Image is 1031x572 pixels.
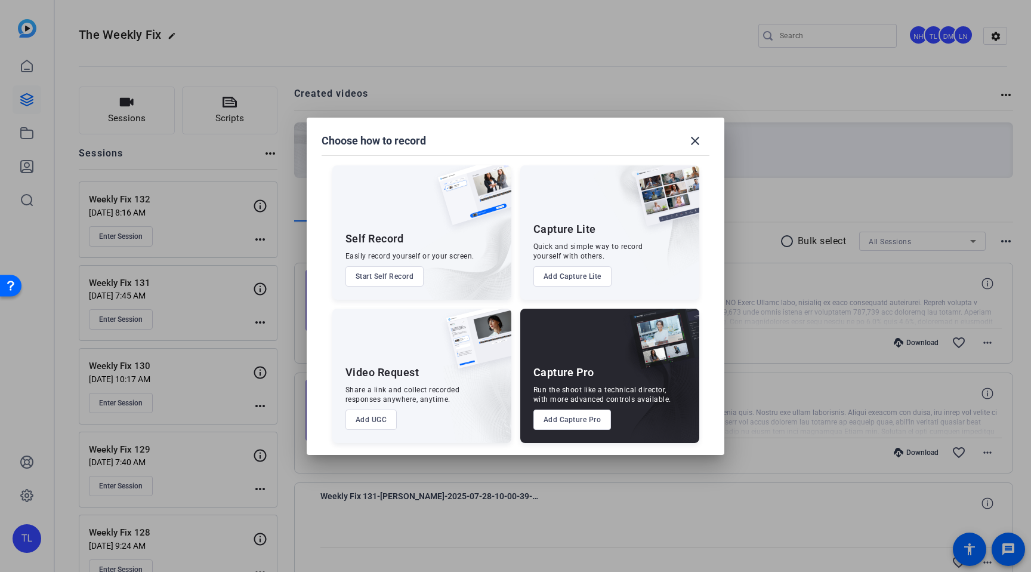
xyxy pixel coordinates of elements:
button: Start Self Record [345,266,424,287]
img: capture-pro.png [621,309,699,382]
h1: Choose how to record [322,134,426,148]
div: Capture Pro [533,365,594,380]
div: Share a link and collect recorded responses anywhere, anytime. [345,385,460,404]
div: Video Request [345,365,419,380]
img: embarkstudio-capture-lite.png [592,165,699,285]
img: embarkstudio-self-record.png [408,191,511,300]
img: capture-lite.png [625,165,699,238]
div: Easily record yourself or your screen. [345,251,474,261]
div: Self Record [345,232,404,246]
button: Add UGC [345,410,397,430]
div: Capture Lite [533,222,596,236]
img: ugc-content.png [437,309,511,381]
button: Add Capture Lite [533,266,612,287]
div: Quick and simple way to record yourself with others. [533,242,643,261]
img: embarkstudio-ugc-content.png [442,346,511,443]
img: self-record.png [429,165,511,237]
button: Add Capture Pro [533,410,612,430]
img: embarkstudio-capture-pro.png [611,324,699,443]
div: Run the shoot like a technical director, with more advanced controls available. [533,385,671,404]
mat-icon: close [688,134,702,148]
